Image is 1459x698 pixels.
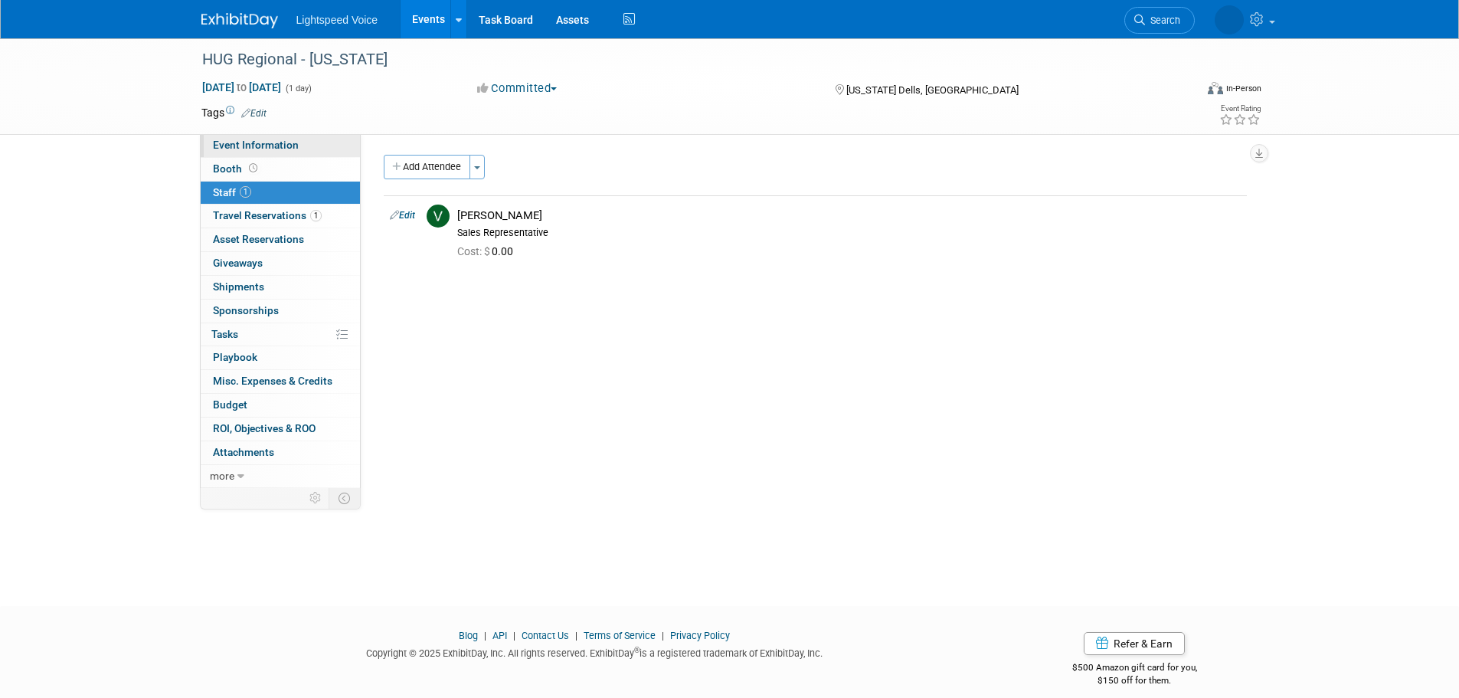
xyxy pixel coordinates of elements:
span: Event Information [213,139,299,151]
span: Cost: $ [457,245,492,257]
a: Attachments [201,441,360,464]
span: Attachments [213,446,274,458]
a: Privacy Policy [670,630,730,641]
a: Misc. Expenses & Credits [201,370,360,393]
a: Playbook [201,346,360,369]
div: Event Format [1104,80,1262,103]
span: Tasks [211,328,238,340]
a: Giveaways [201,252,360,275]
span: Search [1145,15,1180,26]
img: ExhibitDay [201,13,278,28]
a: Sponsorships [201,300,360,323]
span: Sponsorships [213,304,279,316]
button: Committed [472,80,563,97]
a: Travel Reservations1 [201,205,360,228]
span: Playbook [213,351,257,363]
a: Edit [241,108,267,119]
div: $150 off for them. [1011,674,1258,687]
span: Shipments [213,280,264,293]
div: HUG Regional - [US_STATE] [197,46,1172,74]
a: Event Information [201,134,360,157]
a: Shipments [201,276,360,299]
a: Blog [459,630,478,641]
div: Copyright © 2025 ExhibitDay, Inc. All rights reserved. ExhibitDay is a registered trademark of Ex... [201,643,989,660]
a: Search [1124,7,1195,34]
span: Misc. Expenses & Credits [213,375,332,387]
span: 1 [310,210,322,221]
span: [US_STATE] Dells, [GEOGRAPHIC_DATA] [846,84,1019,96]
a: Edit [390,210,415,221]
span: | [571,630,581,641]
div: Event Rating [1219,105,1261,113]
td: Tags [201,105,267,120]
div: Sales Representative [457,227,1241,239]
a: Terms of Service [584,630,656,641]
span: | [509,630,519,641]
a: Contact Us [522,630,569,641]
div: [PERSON_NAME] [457,208,1241,223]
span: Booth not reserved yet [246,162,260,174]
td: Toggle Event Tabs [329,488,360,508]
a: Budget [201,394,360,417]
span: Staff [213,186,251,198]
img: Format-Inperson.png [1208,82,1223,94]
td: Personalize Event Tab Strip [303,488,329,508]
div: $500 Amazon gift card for you, [1011,651,1258,687]
span: Booth [213,162,260,175]
span: more [210,470,234,482]
a: Asset Reservations [201,228,360,251]
a: Tasks [201,323,360,346]
span: (1 day) [284,84,312,93]
button: Add Attendee [384,155,470,179]
a: API [492,630,507,641]
div: In-Person [1225,83,1261,94]
span: [DATE] [DATE] [201,80,282,94]
a: Staff1 [201,182,360,205]
span: Travel Reservations [213,209,322,221]
span: | [480,630,490,641]
span: Giveaways [213,257,263,269]
a: ROI, Objectives & ROO [201,418,360,441]
span: 1 [240,186,251,198]
span: Asset Reservations [213,233,304,245]
span: Budget [213,398,247,411]
a: Booth [201,158,360,181]
img: V.jpg [427,205,450,228]
span: 0.00 [457,245,519,257]
span: | [658,630,668,641]
span: ROI, Objectives & ROO [213,422,316,434]
sup: ® [634,646,640,654]
a: more [201,465,360,488]
img: Alexis Snowbarger [1215,5,1244,34]
a: Refer & Earn [1084,632,1185,655]
span: to [234,81,249,93]
span: Lightspeed Voice [296,14,378,26]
